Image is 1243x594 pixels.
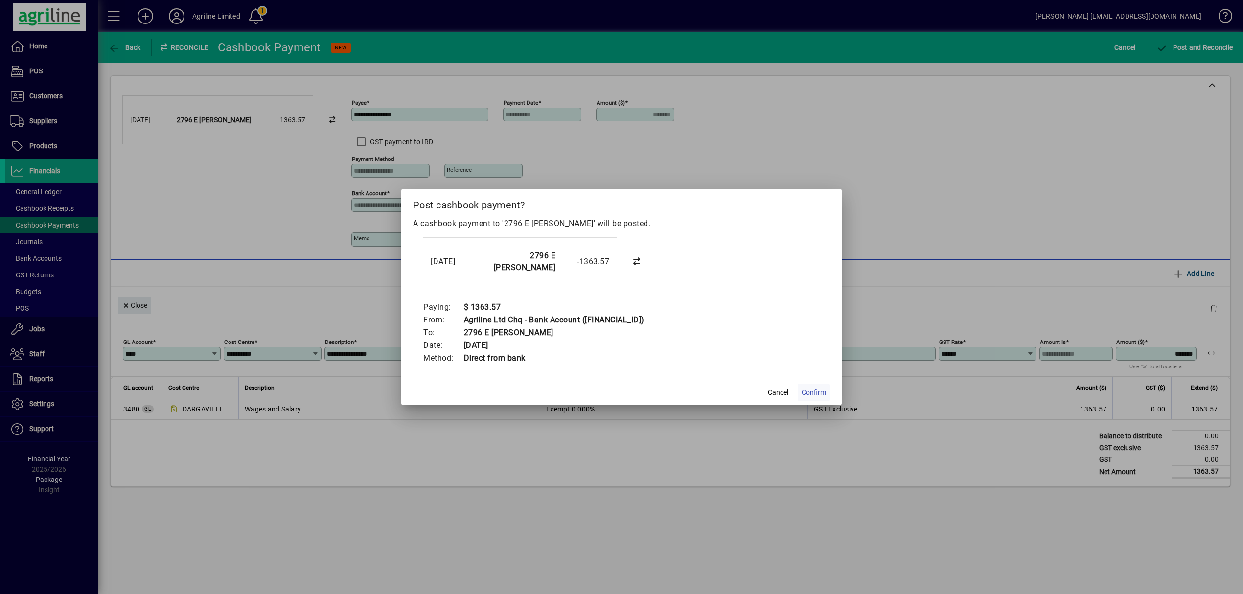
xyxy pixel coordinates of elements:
td: [DATE] [463,339,645,352]
td: Agriline Ltd Chq - Bank Account ([FINANCIAL_ID]) [463,314,645,326]
h2: Post cashbook payment? [401,189,842,217]
td: Date: [423,339,463,352]
p: A cashbook payment to '2796 E [PERSON_NAME]' will be posted. [413,218,830,229]
td: $ 1363.57 [463,301,645,314]
td: 2796 E [PERSON_NAME] [463,326,645,339]
td: Direct from bank [463,352,645,365]
button: Cancel [762,384,794,401]
span: Confirm [802,388,826,398]
td: From: [423,314,463,326]
div: -1363.57 [560,256,609,268]
div: [DATE] [431,256,470,268]
td: To: [423,326,463,339]
td: Paying: [423,301,463,314]
span: Cancel [768,388,788,398]
button: Confirm [798,384,830,401]
td: Method: [423,352,463,365]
